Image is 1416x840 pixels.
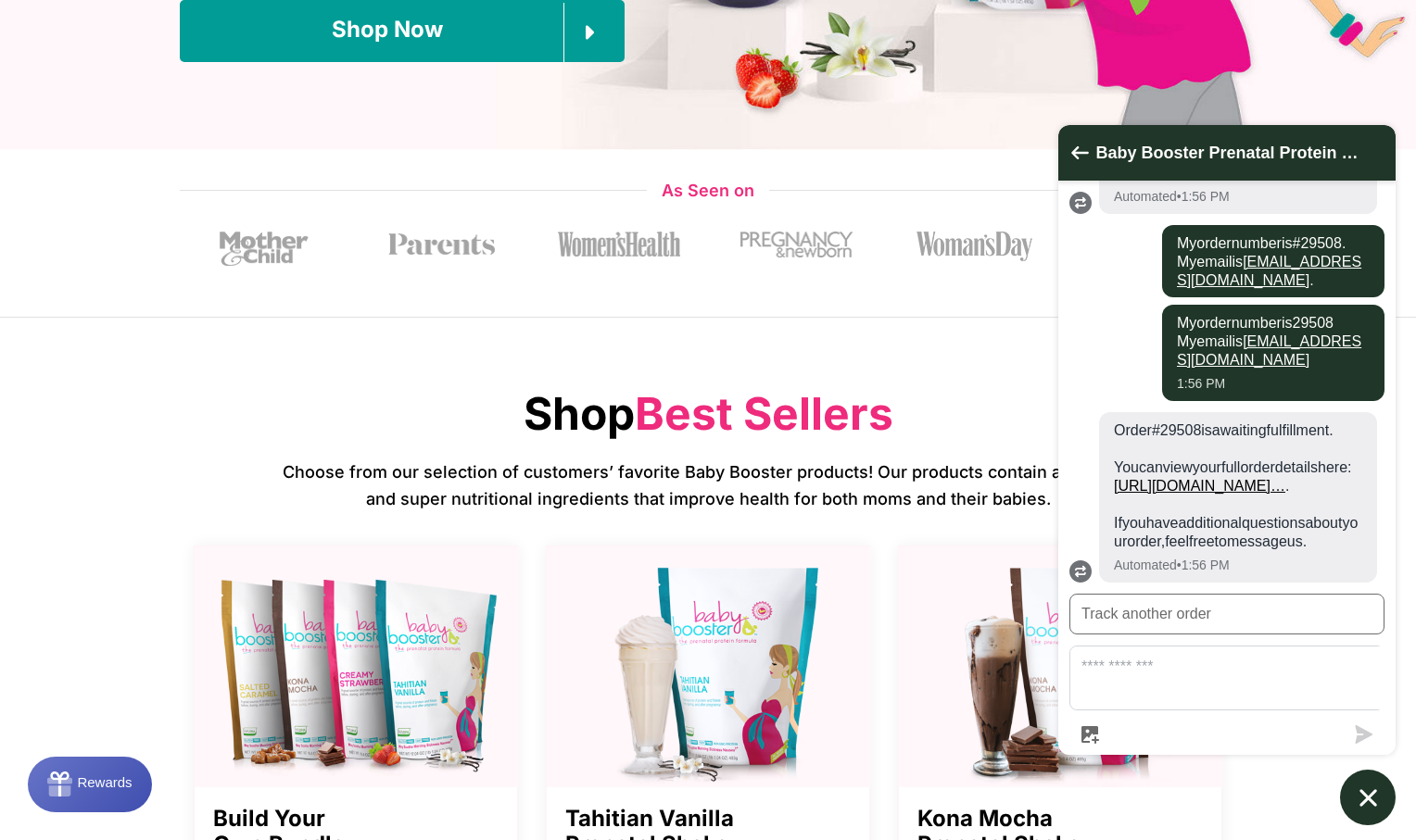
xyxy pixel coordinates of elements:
[917,232,1031,261] img: womens_day-1636474461113.png
[282,459,1134,513] span: Choose from our selection of customers’ favorite Baby Booster products! Our products contain all-...
[899,556,1223,787] img: Kona Mocha Prenatal Shake - Ships Same Day
[388,233,495,255] img: parents-1636474461056.png
[195,556,519,787] img: Build Your Own Bundle
[195,546,519,787] a: Build Your Own Bundle
[547,556,871,787] img: Tahitian Vanilla Prenatal Shake - Ships Same Day
[647,182,769,199] span: As Seen on
[220,232,309,267] img: mother_and_child-1636474461042.png
[49,18,104,33] span: Rewards
[332,16,443,43] span: Shop Now
[547,546,871,787] a: Tahitian Vanilla Prenatal Shake - Ships Same Day
[558,232,680,257] img: womens_health-1636474461116.png
[899,546,1223,787] a: Kona Mocha Prenatal Shake - Ships Same Day
[524,386,893,441] span: Shop
[1053,125,1401,825] inbox-online-store-chat: Shopify online store chat
[635,386,893,441] span: Best Sellers
[740,232,853,257] img: pregancy_and_newborn-1636474461058.png
[28,757,152,812] button: Rewards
